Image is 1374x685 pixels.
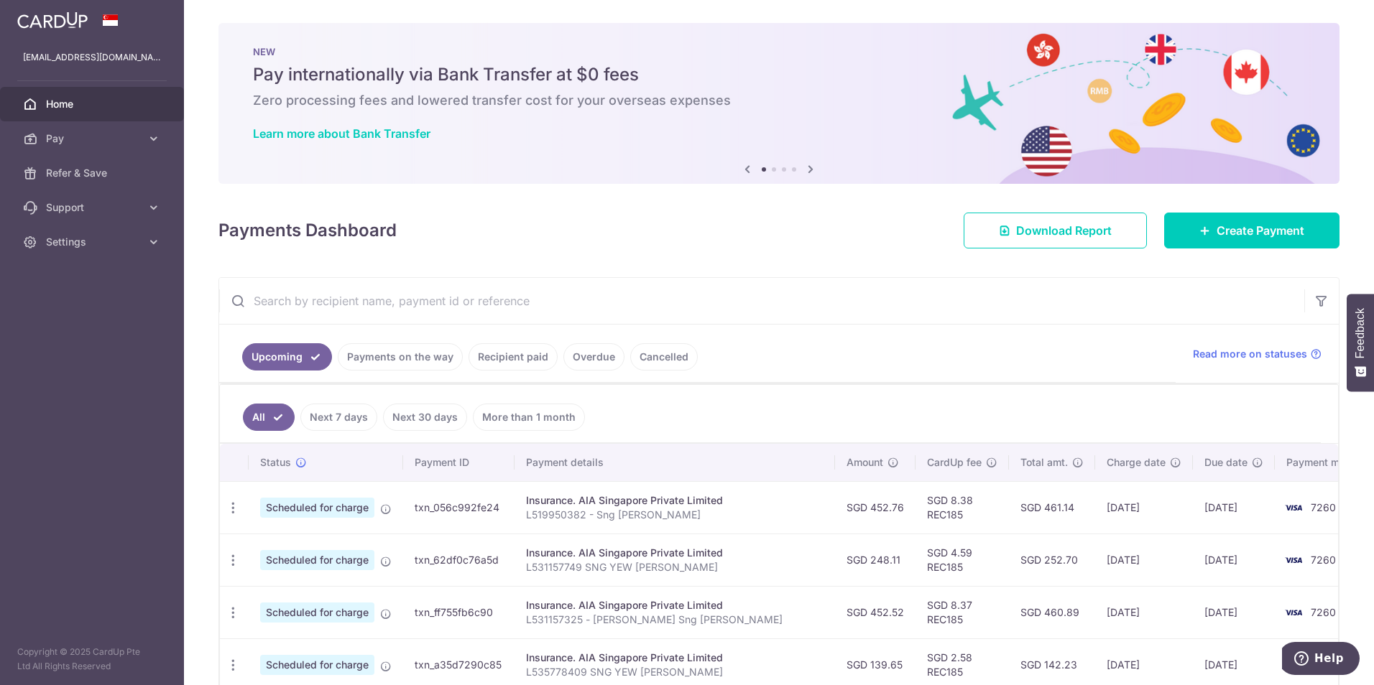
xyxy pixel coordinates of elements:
span: Scheduled for charge [260,550,374,570]
td: txn_ff755fb6c90 [403,586,515,638]
button: Feedback - Show survey [1347,294,1374,391]
div: Insurance. AIA Singapore Private Limited [526,546,824,560]
input: Search by recipient name, payment id or reference [219,278,1304,324]
span: 7260 [1311,606,1336,618]
a: Read more on statuses [1193,347,1322,361]
a: Overdue [563,343,624,371]
div: Insurance. AIA Singapore Private Limited [526,493,824,508]
img: Bank transfer banner [218,23,1340,184]
a: Learn more about Bank Transfer [253,126,430,141]
img: Bank Card [1279,499,1308,516]
span: Refer & Save [46,166,141,180]
span: Support [46,200,141,215]
span: Download Report [1016,222,1112,239]
td: SGD 248.11 [835,533,916,586]
th: Payment ID [403,444,515,481]
td: txn_62df0c76a5d [403,533,515,586]
a: Next 7 days [300,404,377,431]
img: Bank Card [1279,604,1308,621]
div: Insurance. AIA Singapore Private Limited [526,598,824,612]
a: Next 30 days [383,404,467,431]
a: Download Report [964,213,1147,248]
span: Status [260,455,291,470]
a: Create Payment [1164,213,1340,248]
span: Settings [46,235,141,249]
span: Scheduled for charge [260,498,374,518]
a: Cancelled [630,343,698,371]
span: Amount [847,455,883,470]
a: All [243,404,295,431]
img: Bank Card [1279,656,1308,674]
img: CardUp [17,11,88,29]
div: Insurance. AIA Singapore Private Limited [526,651,824,665]
td: SGD 452.52 [835,586,916,638]
td: SGD 461.14 [1009,481,1095,533]
span: Total amt. [1020,455,1068,470]
td: [DATE] [1193,481,1275,533]
td: [DATE] [1193,533,1275,586]
p: [EMAIL_ADDRESS][DOMAIN_NAME] [23,50,161,65]
td: [DATE] [1193,586,1275,638]
th: Payment details [515,444,835,481]
td: SGD 452.76 [835,481,916,533]
a: Upcoming [242,343,332,371]
p: L531157325 - [PERSON_NAME] Sng [PERSON_NAME] [526,612,824,627]
h5: Pay internationally via Bank Transfer at $0 fees [253,63,1305,86]
span: Feedback [1354,308,1367,358]
td: SGD 4.59 REC185 [916,533,1009,586]
img: Bank Card [1279,551,1308,569]
p: L535778409 SNG YEW [PERSON_NAME] [526,665,824,679]
a: Recipient paid [469,343,558,371]
td: SGD 460.89 [1009,586,1095,638]
p: L531157749 SNG YEW [PERSON_NAME] [526,560,824,574]
td: SGD 252.70 [1009,533,1095,586]
h4: Payments Dashboard [218,218,397,243]
p: L519950382 - Sng [PERSON_NAME] [526,508,824,522]
td: txn_056c992fe24 [403,481,515,533]
td: [DATE] [1095,533,1193,586]
a: More than 1 month [473,404,585,431]
h6: Zero processing fees and lowered transfer cost for your overseas expenses [253,92,1305,109]
span: CardUp fee [927,455,982,470]
span: Create Payment [1217,222,1304,239]
span: Due date [1204,455,1248,470]
span: Read more on statuses [1193,347,1307,361]
a: Payments on the way [338,343,463,371]
span: 7260 [1311,554,1336,566]
span: Scheduled for charge [260,655,374,675]
span: Scheduled for charge [260,602,374,623]
span: 7260 [1311,501,1336,513]
td: [DATE] [1095,586,1193,638]
span: Charge date [1107,455,1166,470]
p: NEW [253,46,1305,57]
td: [DATE] [1095,481,1193,533]
span: Pay [46,131,141,146]
span: Home [46,97,141,111]
td: SGD 8.37 REC185 [916,586,1009,638]
td: SGD 8.38 REC185 [916,481,1009,533]
iframe: Opens a widget where you can find more information [1282,642,1360,678]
